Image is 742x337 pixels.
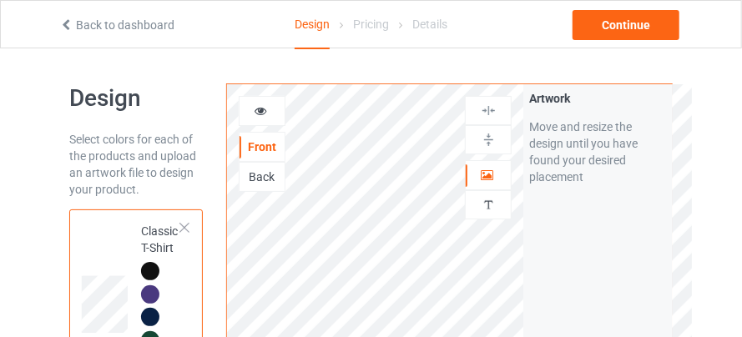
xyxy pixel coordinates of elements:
[573,10,679,40] div: Continue
[529,90,666,107] div: Artwork
[412,1,447,48] div: Details
[59,18,174,32] a: Back to dashboard
[295,1,330,49] div: Design
[353,1,389,48] div: Pricing
[481,197,497,213] img: svg%3E%0A
[69,83,203,113] h1: Design
[240,168,285,185] div: Back
[69,131,203,198] div: Select colors for each of the products and upload an artwork file to design your product.
[481,103,497,118] img: svg%3E%0A
[481,132,497,148] img: svg%3E%0A
[529,118,666,185] div: Move and resize the design until you have found your desired placement
[240,138,285,155] div: Front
